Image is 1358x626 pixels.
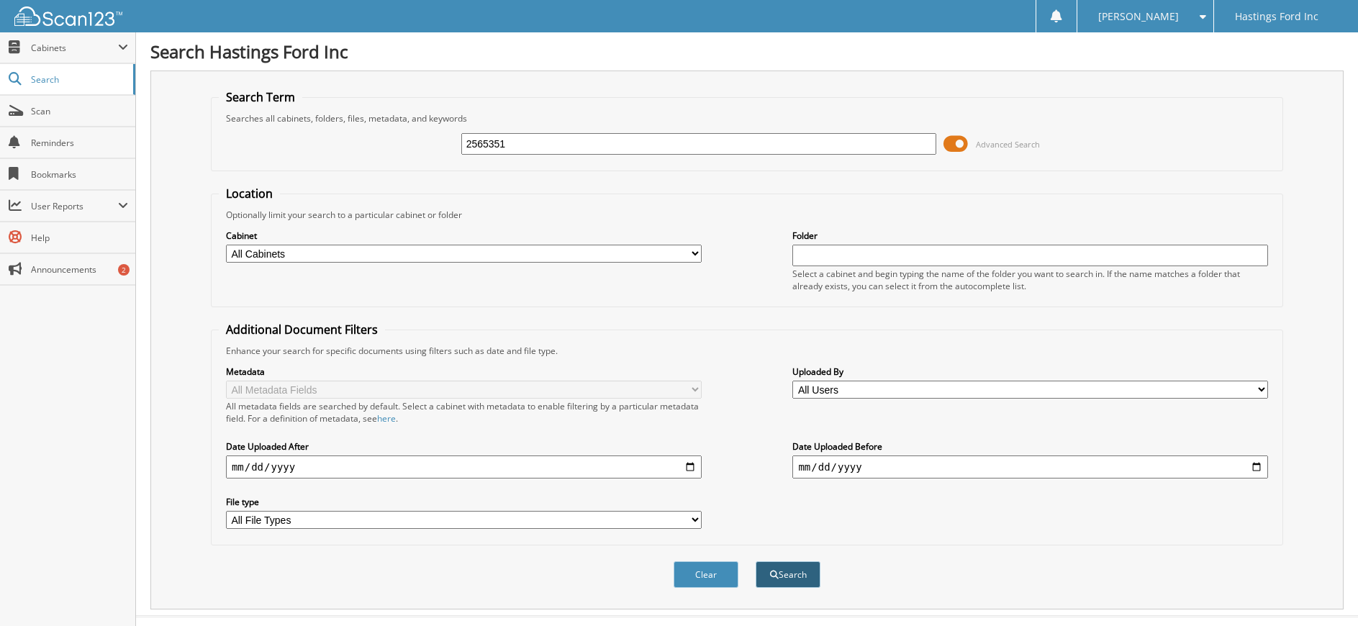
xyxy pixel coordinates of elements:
span: Scan [31,105,128,117]
span: Advanced Search [976,139,1040,150]
span: Hastings Ford Inc [1235,12,1318,21]
h1: Search Hastings Ford Inc [150,40,1344,63]
iframe: Chat Widget [1286,557,1358,626]
input: start [226,455,702,478]
img: scan123-logo-white.svg [14,6,122,26]
div: Select a cabinet and begin typing the name of the folder you want to search in. If the name match... [792,268,1268,292]
span: Cabinets [31,42,118,54]
span: Announcements [31,263,128,276]
label: Metadata [226,366,702,378]
div: 2 [118,264,130,276]
button: Search [756,561,820,588]
span: Search [31,73,126,86]
div: Searches all cabinets, folders, files, metadata, and keywords [219,112,1275,124]
input: end [792,455,1268,478]
label: Cabinet [226,230,702,242]
label: Date Uploaded Before [792,440,1268,453]
span: User Reports [31,200,118,212]
span: Help [31,232,128,244]
legend: Location [219,186,280,201]
legend: Additional Document Filters [219,322,385,337]
label: File type [226,496,702,508]
span: Bookmarks [31,168,128,181]
label: Folder [792,230,1268,242]
span: [PERSON_NAME] [1098,12,1179,21]
button: Clear [674,561,738,588]
a: here [377,412,396,425]
div: Optionally limit your search to a particular cabinet or folder [219,209,1275,221]
legend: Search Term [219,89,302,105]
div: Enhance your search for specific documents using filters such as date and file type. [219,345,1275,357]
label: Uploaded By [792,366,1268,378]
label: Date Uploaded After [226,440,702,453]
span: Reminders [31,137,128,149]
div: All metadata fields are searched by default. Select a cabinet with metadata to enable filtering b... [226,400,702,425]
